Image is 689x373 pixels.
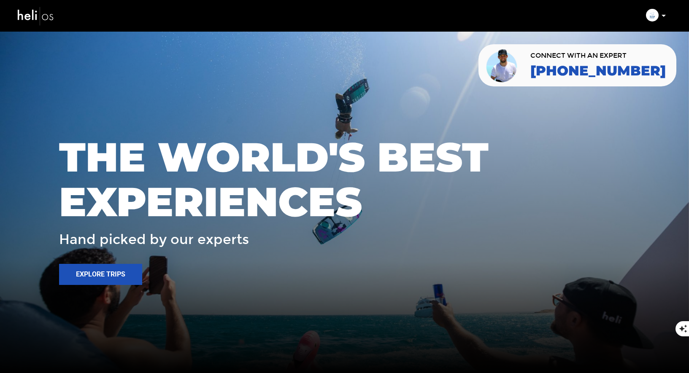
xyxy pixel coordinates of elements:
span: THE WORLD'S BEST EXPERIENCES [59,135,630,224]
img: heli-logo [17,5,55,27]
a: [PHONE_NUMBER] [530,63,666,78]
img: contact our team [485,48,520,83]
span: CONNECT WITH AN EXPERT [530,52,666,59]
button: Explore Trips [59,264,142,285]
span: Hand picked by our experts [59,232,249,247]
img: img_0ff4e6702feb5b161957f2ea789f15f4.png [646,9,659,21]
